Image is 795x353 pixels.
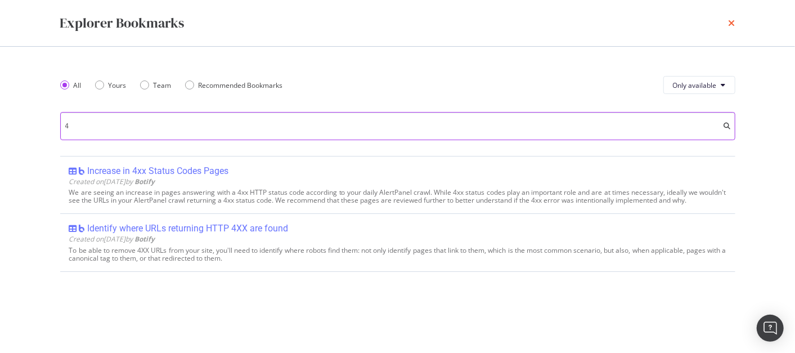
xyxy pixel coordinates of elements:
div: Yours [109,81,127,90]
div: Explorer Bookmarks [60,14,185,33]
div: Team [140,81,172,90]
button: Only available [663,76,735,94]
div: times [729,14,735,33]
div: To be able to remove 4XX URLs from your site, you'll need to identify where robots find them: not... [69,247,726,262]
div: Open Intercom Messenger [757,315,784,342]
b: Botify [135,177,155,186]
div: Yours [95,81,127,90]
div: Team [154,81,172,90]
div: All [60,81,82,90]
div: Increase in 4xx Status Codes Pages [88,166,229,177]
span: Created on [DATE] by [69,177,155,186]
input: Search [60,112,735,140]
div: Recommended Bookmarks [199,81,283,90]
b: Botify [135,234,155,244]
div: We are seeing an increase in pages answering with a 4xx HTTP status code according to your daily ... [69,189,726,204]
span: Only available [673,81,717,90]
div: All [74,81,82,90]
div: Identify where URLs returning HTTP 4XX are found [88,223,289,234]
span: Created on [DATE] by [69,234,155,244]
div: Recommended Bookmarks [185,81,283,90]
